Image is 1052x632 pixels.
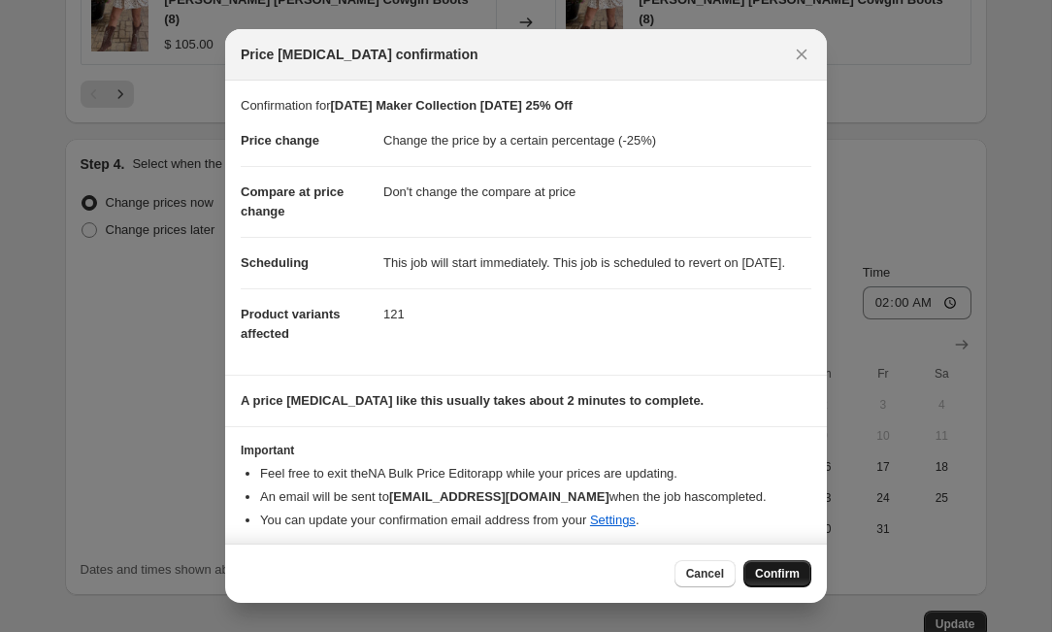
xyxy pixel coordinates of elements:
[330,98,572,113] b: [DATE] Maker Collection [DATE] 25% Off
[743,560,811,587] button: Confirm
[590,513,636,527] a: Settings
[241,133,319,148] span: Price change
[383,166,811,217] dd: Don't change the compare at price
[755,566,800,582] span: Confirm
[260,464,811,483] li: Feel free to exit the NA Bulk Price Editor app while your prices are updating.
[260,511,811,530] li: You can update your confirmation email address from your .
[383,237,811,288] dd: This job will start immediately. This job is scheduled to revert on [DATE].
[241,307,341,341] span: Product variants affected
[241,443,811,458] h3: Important
[241,45,478,64] span: Price [MEDICAL_DATA] confirmation
[674,560,736,587] button: Cancel
[241,393,704,408] b: A price [MEDICAL_DATA] like this usually takes about 2 minutes to complete.
[383,288,811,340] dd: 121
[241,184,344,218] span: Compare at price change
[389,489,609,504] b: [EMAIL_ADDRESS][DOMAIN_NAME]
[241,96,811,116] p: Confirmation for
[383,116,811,166] dd: Change the price by a certain percentage (-25%)
[260,487,811,507] li: An email will be sent to when the job has completed .
[241,255,309,270] span: Scheduling
[686,566,724,582] span: Cancel
[788,41,815,68] button: Close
